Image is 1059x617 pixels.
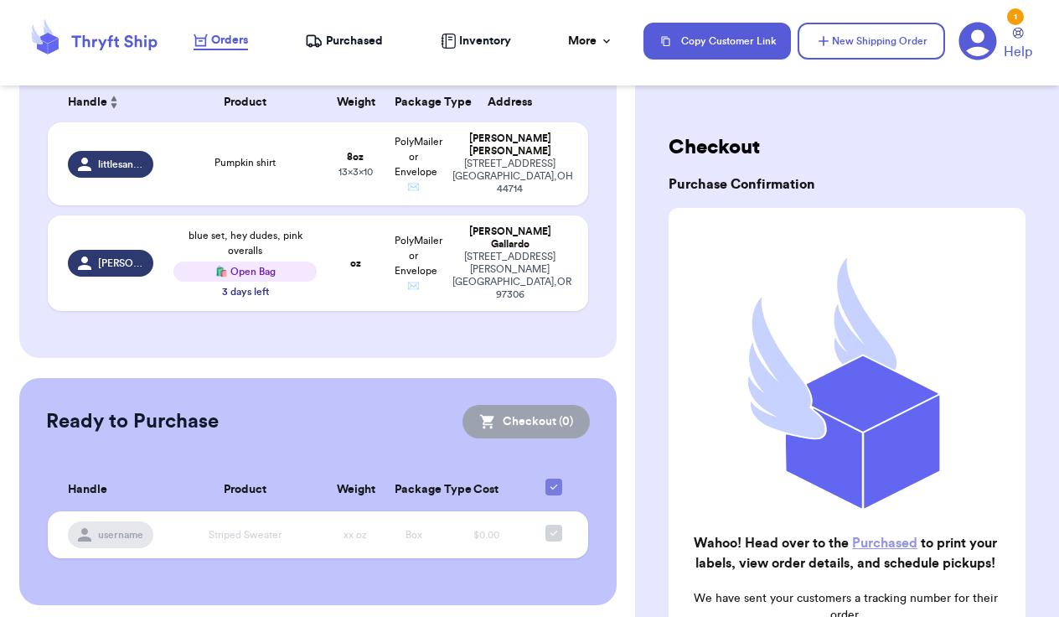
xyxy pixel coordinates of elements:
h2: Checkout [669,134,1025,161]
span: $0.00 [473,530,499,540]
span: [PERSON_NAME] [98,257,144,270]
th: Cost [442,469,529,511]
th: Weight [327,469,385,511]
span: Striped Sweater [209,530,282,540]
span: Box [406,530,422,540]
div: [PERSON_NAME] [PERSON_NAME] [452,132,567,158]
th: Address [442,82,587,122]
a: Inventory [441,33,511,49]
a: Purchased [305,33,383,49]
span: blue set, hey dudes, pink overalls [189,231,302,256]
div: [PERSON_NAME] Gallardo [452,226,567,251]
strong: oz [350,258,361,268]
button: Checkout (0) [462,405,590,438]
span: Handle [68,481,107,499]
a: 1 [958,22,997,60]
strong: 8 oz [347,152,364,162]
h3: Purchase Confirmation [669,174,1025,194]
span: Orders [211,32,248,49]
a: Purchased [852,537,917,550]
span: PolyMailer or Envelope ✉️ [395,137,442,192]
span: Purchased [326,33,383,49]
th: Package Type [385,469,442,511]
div: [STREET_ADDRESS] [GEOGRAPHIC_DATA] , OH 44714 [452,158,567,195]
h2: Wahoo! Head over to the to print your labels, view order details, and schedule pickups! [682,533,1009,573]
span: xx oz [344,530,367,540]
th: Package Type [385,82,442,122]
div: More [568,33,613,49]
span: Inventory [459,33,511,49]
span: PolyMailer or Envelope ✉️ [395,236,442,291]
button: Sort ascending [107,92,121,112]
h2: Ready to Purchase [46,408,219,435]
button: New Shipping Order [798,23,945,60]
th: Product [163,469,326,511]
span: Help [1004,42,1032,62]
th: Weight [327,82,385,122]
span: 13 x 3 x 10 [338,167,373,177]
span: Pumpkin shirt [214,158,276,168]
span: littlesandlattesthriftco [98,158,144,171]
div: [STREET_ADDRESS][PERSON_NAME] [GEOGRAPHIC_DATA] , OR 97306 [452,251,567,301]
a: Help [1004,28,1032,62]
div: 3 days left [222,285,269,298]
th: Product [163,82,326,122]
a: Orders [194,32,248,50]
div: 🛍️ Open Bag [173,262,316,282]
button: Copy Customer Link [643,23,791,60]
div: 1 [1007,8,1024,25]
span: username [98,528,143,542]
span: Handle [68,94,107,111]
